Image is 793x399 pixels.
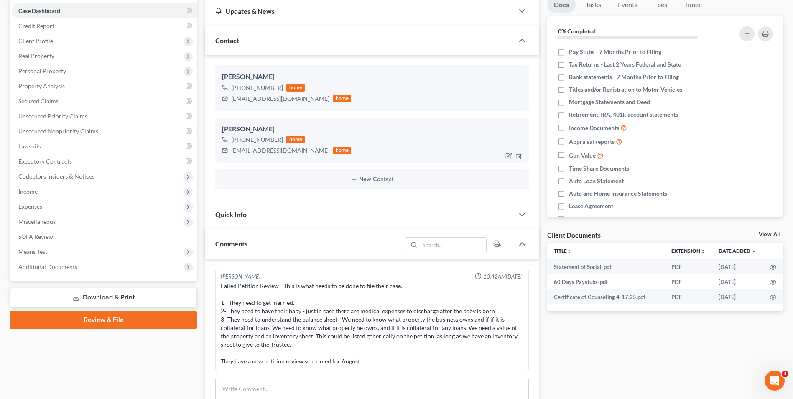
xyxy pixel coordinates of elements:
td: PDF [665,259,712,274]
span: Auto and Home Insurance Statements [569,189,667,198]
span: Credit Report [18,22,54,29]
span: Miscellaneous [18,218,56,225]
i: unfold_more [567,249,572,254]
span: Property Analysis [18,82,65,90]
strong: 0% Completed [558,28,596,35]
span: Case Dashboard [18,7,60,14]
a: View All [759,232,780,238]
div: home [286,136,305,143]
span: Appraisal reports [569,138,615,146]
a: SOFA Review [12,229,197,244]
div: [PHONE_NUMBER] [231,136,283,144]
td: PDF [665,274,712,289]
td: 60 Days Paystubs-pdf [547,274,665,289]
span: Unsecured Priority Claims [18,113,87,120]
span: Executory Contracts [18,158,72,165]
span: Time Share Documents [569,164,629,173]
a: Extensionunfold_more [671,248,705,254]
span: Mortgage Statements and Deed [569,98,650,106]
button: New Contact [222,176,522,183]
span: Retirement, IRA, 401k account statements [569,110,678,119]
a: Titleunfold_more [554,248,572,254]
input: Search... [420,238,486,252]
a: Unsecured Priority Claims [12,109,197,124]
span: HOA Statement [569,215,610,223]
i: expand_more [751,249,756,254]
div: Updates & News [215,7,504,15]
span: Bank statements - 7 Months Prior to Filing [569,73,679,81]
span: Client Profile [18,37,53,44]
span: Personal Property [18,67,66,74]
div: [EMAIL_ADDRESS][DOMAIN_NAME] [231,146,329,155]
span: Codebtors Insiders & Notices [18,173,94,180]
td: PDF [665,289,712,304]
span: Income Documents [569,124,619,132]
td: [DATE] [712,289,763,304]
a: Date Added expand_more [719,248,756,254]
span: Comments [215,240,247,248]
td: [DATE] [712,259,763,274]
div: Client Documents [547,230,601,239]
td: Statement of Social-pdf [547,259,665,274]
div: home [333,147,351,154]
iframe: Intercom live chat [765,371,785,391]
span: Secured Claims [18,97,59,105]
td: [DATE] [712,274,763,289]
div: Failed Petition Review - This is what needs to be done to file their case. 1 - They need to get m... [221,282,523,366]
a: Executory Contracts [12,154,197,169]
a: Lawsuits [12,139,197,154]
div: [EMAIL_ADDRESS][DOMAIN_NAME] [231,95,329,103]
div: [PERSON_NAME] [221,273,260,281]
a: Download & Print [10,288,197,307]
div: home [333,95,351,102]
span: 10:42AM[DATE] [483,273,522,281]
span: Expenses [18,203,42,210]
a: Unsecured Nonpriority Claims [12,124,197,139]
span: Lawsuits [18,143,41,150]
span: Means Test [18,248,47,255]
span: SOFA Review [18,233,53,240]
div: [PERSON_NAME] [222,72,522,82]
a: Secured Claims [12,94,197,109]
span: Auto Loan Statement [569,177,624,185]
div: home [286,84,305,92]
span: Income [18,188,38,195]
span: Additional Documents [18,263,77,270]
span: 3 [782,371,788,377]
span: Quick Info [215,210,247,218]
td: Certificate of Counseling 4-17.25.pdf [547,289,665,304]
span: Pay Stubs - 7 Months Prior to Filing [569,48,661,56]
span: Titles and/or Registration to Motor Vehicles [569,85,682,94]
div: [PHONE_NUMBER] [231,84,283,92]
a: Review & File [10,311,197,329]
a: Case Dashboard [12,3,197,18]
i: unfold_more [700,249,705,254]
span: Contact [215,36,239,44]
span: Real Property [18,52,54,59]
span: Unsecured Nonpriority Claims [18,128,98,135]
span: Tax Returns - Last 2 Years Federal and State [569,60,681,69]
a: Credit Report [12,18,197,33]
span: Lease Agreement [569,202,613,210]
div: [PERSON_NAME] [222,124,522,134]
a: Property Analysis [12,79,197,94]
span: Gun Value [569,151,596,160]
